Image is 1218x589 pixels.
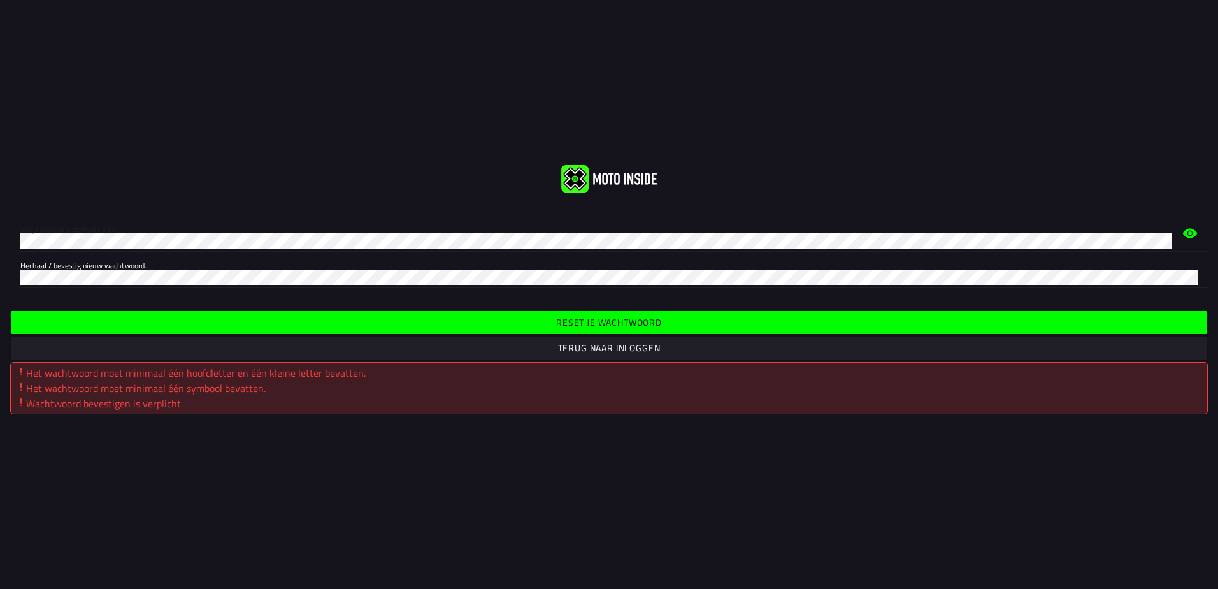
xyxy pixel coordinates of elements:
div: Het wachtwoord moet minimaal één hoofdletter en één kleine letter bevatten. [16,365,1202,381]
div: Het wachtwoord moet minimaal één symbool bevatten. [16,381,1202,396]
input: Vul je nieuwe wachtwoord in. [20,233,1172,249]
input: Herhaal / bevestig nieuw wachtwoord. [20,270,1198,285]
ion-text: Reset je wachtwoord [556,318,662,327]
div: Wachtwoord bevestigen is verplicht. [16,396,1202,411]
ion-button: Terug naar inloggen [11,337,1207,360]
